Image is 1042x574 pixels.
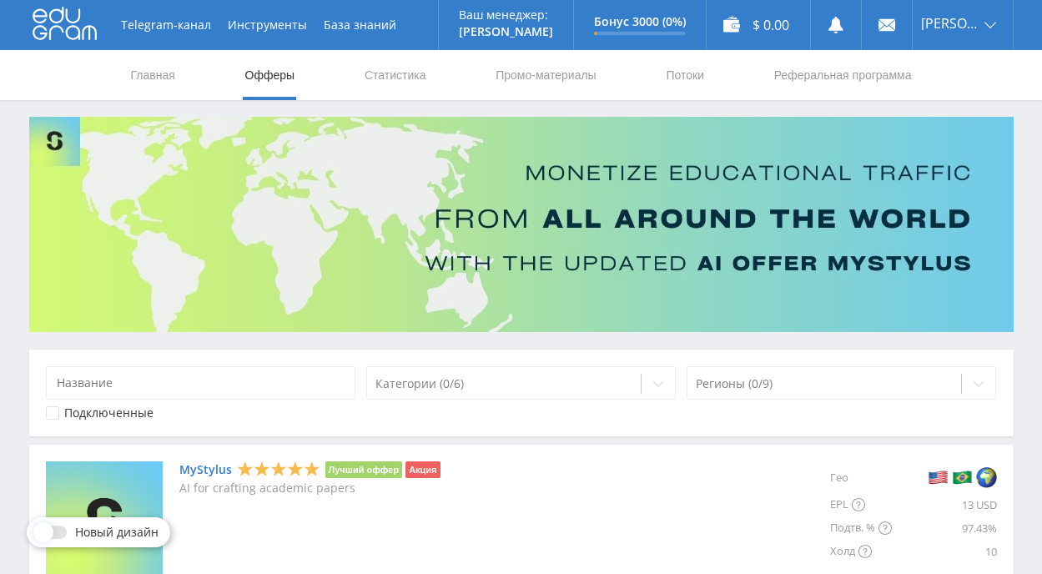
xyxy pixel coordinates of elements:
[363,50,428,100] a: Статистика
[892,516,997,540] div: 97.43%
[830,516,892,540] div: Подтв. %
[29,117,1014,332] img: Banner
[179,481,440,495] p: AI for crafting academic papers
[64,406,154,420] div: Подключенные
[921,17,979,30] span: [PERSON_NAME]
[129,50,177,100] a: Главная
[459,25,553,38] p: [PERSON_NAME]
[830,461,892,493] div: Гео
[325,461,403,478] li: Лучший оффер
[46,366,356,400] input: Название
[892,540,997,563] div: 10
[773,50,914,100] a: Реферальная программа
[459,8,553,22] p: Ваш менеджер:
[664,50,706,100] a: Потоки
[179,463,232,476] a: MyStylus
[830,540,892,563] div: Холд
[405,461,440,478] li: Акция
[830,493,892,516] div: EPL
[594,15,686,28] p: Бонус 3000 (0%)
[244,50,297,100] a: Офферы
[892,493,997,516] div: 13 USD
[237,461,320,478] div: 5 Stars
[75,526,159,539] span: Новый дизайн
[494,50,597,100] a: Промо-материалы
